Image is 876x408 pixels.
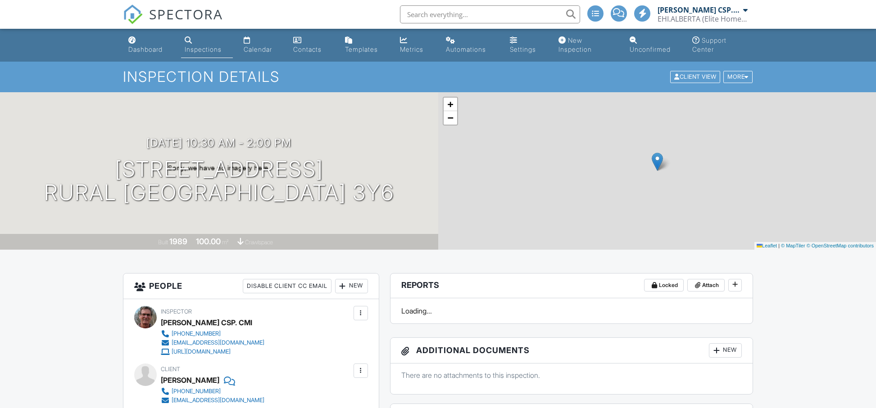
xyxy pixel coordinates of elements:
[146,137,291,149] h3: [DATE] 10:30 am - 2:00 pm
[161,396,264,405] a: [EMAIL_ADDRESS][DOMAIN_NAME]
[172,330,221,337] div: [PHONE_NUMBER]
[245,239,273,246] span: crawlspace
[689,32,751,58] a: Support Center
[778,243,780,248] span: |
[345,45,378,53] div: Templates
[161,347,264,356] a: [URL][DOMAIN_NAME]
[172,397,264,404] div: [EMAIL_ADDRESS][DOMAIN_NAME]
[172,388,221,395] div: [PHONE_NUMBER]
[692,36,726,53] div: Support Center
[396,32,435,58] a: Metrics
[669,73,722,80] a: Client View
[172,348,231,355] div: [URL][DOMAIN_NAME]
[555,32,619,58] a: New Inspection
[123,273,379,299] h3: People
[161,387,264,396] a: [PHONE_NUMBER]
[400,5,580,23] input: Search everything...
[161,373,219,387] div: [PERSON_NAME]
[558,36,592,53] div: New Inspection
[447,99,453,110] span: +
[123,69,753,85] h1: Inspection Details
[161,338,264,347] a: [EMAIL_ADDRESS][DOMAIN_NAME]
[807,243,874,248] a: © OpenStreetMap contributors
[181,32,233,58] a: Inspections
[781,243,805,248] a: © MapTiler
[172,339,264,346] div: [EMAIL_ADDRESS][DOMAIN_NAME]
[149,4,223,23] span: SPECTORA
[335,279,368,293] div: New
[390,338,753,363] h3: Additional Documents
[709,343,742,358] div: New
[444,111,457,125] a: Zoom out
[196,237,221,246] div: 100.00
[401,370,742,380] p: There are no attachments to this inspection.
[510,45,536,53] div: Settings
[723,71,753,83] div: More
[447,112,453,123] span: −
[652,152,663,171] img: Marker
[506,32,548,58] a: Settings
[158,239,168,246] span: Built
[630,45,671,53] div: Unconfirmed
[341,32,389,58] a: Templates
[444,98,457,111] a: Zoom in
[169,237,187,246] div: 1989
[185,45,222,53] div: Inspections
[293,45,322,53] div: Contacts
[658,14,748,23] div: EHI.ALBERTA (Elite Home Inspections)
[123,4,143,24] img: The Best Home Inspection Software - Spectora
[128,45,163,53] div: Dashboard
[400,45,423,53] div: Metrics
[290,32,334,58] a: Contacts
[161,329,264,338] a: [PHONE_NUMBER]
[244,45,272,53] div: Calendar
[446,45,486,53] div: Automations
[757,243,777,248] a: Leaflet
[44,157,394,205] h1: [STREET_ADDRESS] Rural [GEOGRAPHIC_DATA] 3Y6
[240,32,283,58] a: Calendar
[670,71,720,83] div: Client View
[222,239,229,246] span: m²
[161,366,180,372] span: Client
[123,12,223,31] a: SPECTORA
[161,316,252,329] div: [PERSON_NAME] CSP. CMI
[626,32,682,58] a: Unconfirmed
[125,32,174,58] a: Dashboard
[658,5,741,14] div: [PERSON_NAME] CSP. CMI
[243,279,331,293] div: Disable Client CC Email
[161,308,192,315] span: Inspector
[442,32,499,58] a: Automations (Basic)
